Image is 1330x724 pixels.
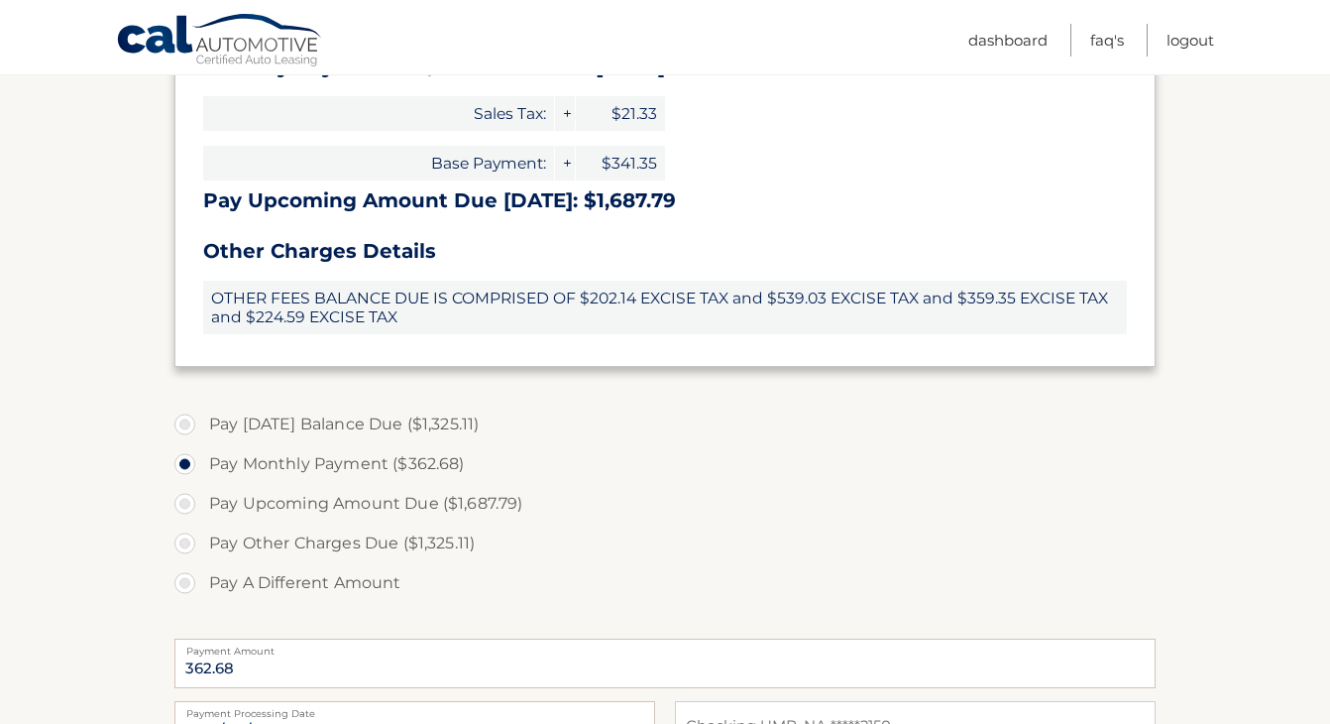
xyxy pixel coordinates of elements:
h3: Other Charges Details [203,239,1127,264]
input: Payment Amount [174,639,1156,688]
a: FAQ's [1090,24,1124,57]
span: $21.33 [576,96,665,131]
a: Logout [1166,24,1214,57]
label: Pay Upcoming Amount Due ($1,687.79) [174,484,1156,524]
a: Cal Automotive [116,13,324,70]
span: + [555,146,575,181]
a: Dashboard [968,24,1048,57]
label: Payment Amount [174,639,1156,655]
h3: Pay Upcoming Amount Due [DATE]: $1,687.79 [203,188,1127,213]
label: Pay [DATE] Balance Due ($1,325.11) [174,405,1156,444]
label: Pay Monthly Payment ($362.68) [174,444,1156,484]
span: Sales Tax: [203,96,554,131]
span: + [555,96,575,131]
label: Pay Other Charges Due ($1,325.11) [174,524,1156,563]
label: Pay A Different Amount [174,563,1156,603]
span: OTHER FEES BALANCE DUE IS COMPRISED OF $202.14 EXCISE TAX and $539.03 EXCISE TAX and $359.35 EXCI... [203,281,1127,334]
span: Base Payment: [203,146,554,181]
label: Payment Processing Date [174,701,655,717]
span: $341.35 [576,146,665,181]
